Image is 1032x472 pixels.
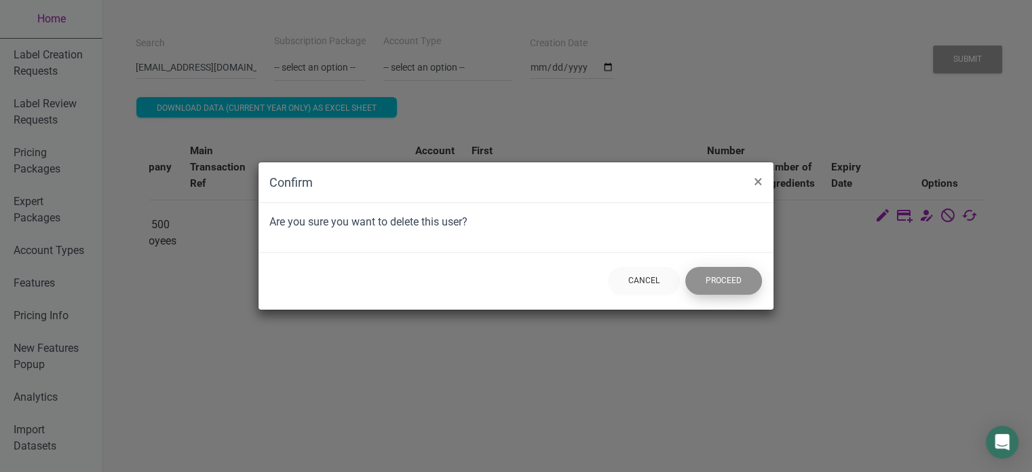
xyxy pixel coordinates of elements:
p: Are you sure you want to delete this user? [269,214,763,230]
span: × [754,172,763,191]
div: Open Intercom Messenger [986,426,1018,458]
button: Close [743,162,773,200]
button: Proceed [685,267,762,295]
div: Users [136,121,999,320]
b: Confirm [269,175,313,189]
button: Cancel [608,267,680,295]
